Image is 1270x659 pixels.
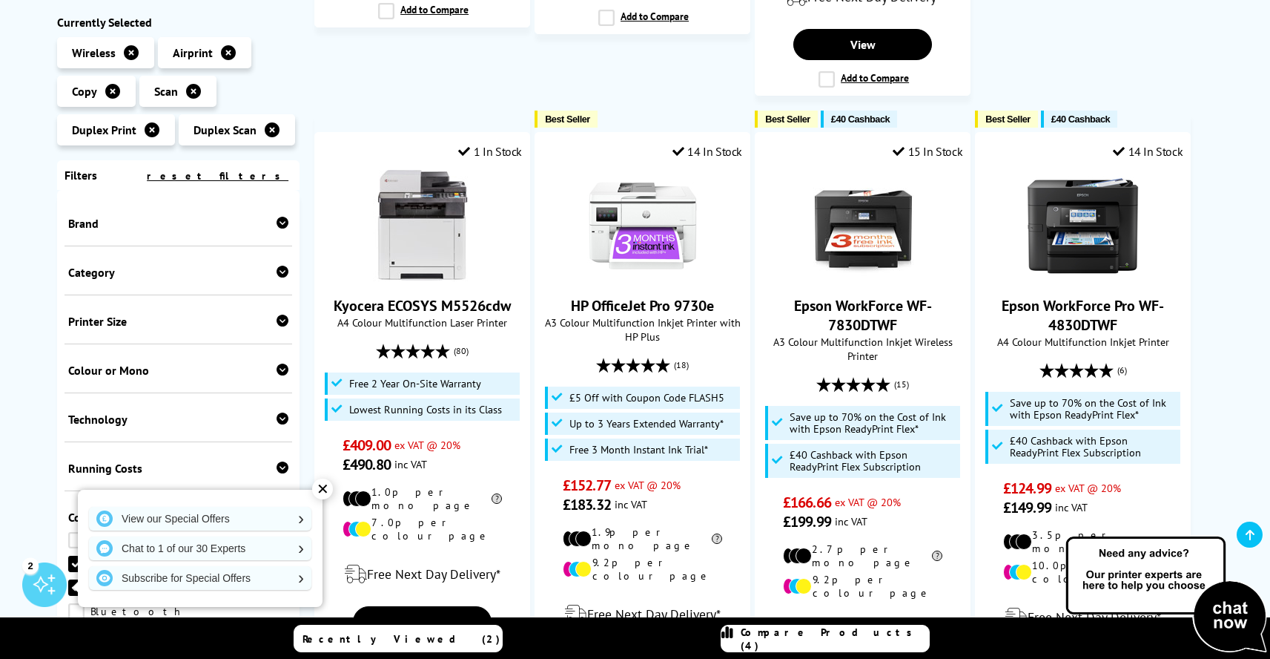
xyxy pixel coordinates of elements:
span: £124.99 [1003,479,1051,498]
button: Best Seller [535,111,598,128]
div: Connectivity [68,510,289,525]
div: 14 In Stock [672,144,742,159]
span: Lowest Running Costs in its Class [349,404,502,416]
span: inc VAT [394,457,427,471]
span: Recently Viewed (2) [302,632,500,646]
li: 9.2p per colour page [563,556,722,583]
a: Epson WorkForce Pro WF-4830DTWF [1002,296,1164,335]
span: Save up to 70% on the Cost of Ink with Epson ReadyPrint Flex* [1010,397,1177,421]
img: HP OfficeJet Pro 9730e [587,170,698,281]
a: Kyocera ECOSYS M5526cdw [334,296,511,315]
img: Epson WorkForce Pro WF-4830DTWF [1028,170,1139,281]
li: 1.9p per mono page [563,525,722,552]
a: View [793,29,931,60]
span: A3 Colour Multifunction Inkjet Printer with HP Plus [543,315,742,344]
span: Scan [154,84,178,99]
span: inc VAT [615,497,647,511]
button: £40 Cashback [821,111,897,128]
img: Epson WorkForce WF-7830DTWF [807,170,919,281]
span: ex VAT @ 20% [835,495,901,509]
span: Duplex Print [72,122,136,137]
div: 2 [22,557,39,574]
li: 10.0p per colour page [1003,559,1162,586]
div: Currently Selected [57,15,300,30]
a: Epson WorkForce Pro WF-4830DTWF [1028,269,1139,284]
label: Add to Compare [598,10,689,26]
a: View our Special Offers [89,507,311,531]
span: ex VAT @ 20% [394,438,460,452]
a: USB [68,532,179,548]
button: Best Seller [975,111,1038,128]
span: Copy [72,84,97,99]
img: Open Live Chat window [1062,534,1270,656]
span: Duplex Scan [194,122,257,137]
a: Chat to 1 of our 30 Experts [89,537,311,560]
a: Epson WorkForce WF-7830DTWF [807,269,919,284]
div: modal_delivery [323,554,522,595]
span: ex VAT @ 20% [615,478,681,492]
label: Add to Compare [378,3,469,19]
span: Free 3 Month Instant Ink Trial* [569,444,708,456]
li: 3.5p per mono page [1003,528,1162,555]
div: Technology [68,412,289,427]
a: reset filters [147,169,288,183]
span: Best Seller [545,114,590,125]
div: ✕ [312,479,333,499]
span: Save up to 70% on the Cost of Ink with Epson ReadyPrint Flex* [790,411,957,435]
div: 14 In Stock [1113,144,1183,159]
span: £152.77 [563,476,611,495]
div: Category [68,265,289,280]
span: (15) [894,370,909,399]
a: HP OfficeJet Pro 9730e [587,269,698,284]
span: inc VAT [835,514,867,528]
span: £409.00 [343,436,391,455]
span: (18) [674,351,689,379]
span: £40 Cashback [1051,114,1110,125]
li: 7.0p per colour page [343,516,502,542]
span: £40 Cashback with Epson ReadyPrint Flex Subscription [1010,435,1177,459]
span: Up to 3 Years Extended Warranty* [569,418,724,430]
span: £166.66 [783,493,831,512]
span: A3 Colour Multifunction Inkjet Wireless Printer [763,335,962,363]
a: Airprint [68,580,179,596]
div: 15 In Stock [893,144,962,159]
span: £40 Cashback [831,114,890,125]
span: £5 Off with Coupon Code FLASH5 [569,392,724,404]
span: Filters [65,168,97,183]
li: 9.2p per colour page [783,573,942,600]
span: inc VAT [1055,500,1088,514]
span: A4 Colour Multifunction Laser Printer [323,315,522,329]
button: Best Seller [755,111,818,128]
a: HP OfficeJet Pro 9730e [571,296,714,315]
div: Running Costs [68,461,289,476]
a: Recently Viewed (2) [294,625,503,652]
span: ex VAT @ 20% [1055,481,1121,495]
label: Add to Compare [818,71,909,88]
div: Colour or Mono [68,363,289,378]
span: (80) [454,337,469,365]
span: Wireless [72,45,116,60]
span: (6) [1117,356,1127,384]
li: 1.0p per mono page [343,485,502,512]
a: Epson WorkForce WF-7830DTWF [794,296,932,335]
img: Kyocera ECOSYS M5526cdw [367,170,478,281]
a: Bluetooth [68,603,184,620]
button: £40 Cashback [1041,111,1117,128]
span: Compare Products (4) [741,626,929,652]
a: Compare Products (4) [721,625,930,652]
span: £40 Cashback with Epson ReadyPrint Flex Subscription [790,449,957,473]
span: £183.32 [563,495,611,514]
span: Best Seller [985,114,1031,125]
li: 2.7p per mono page [783,542,942,569]
div: 1 In Stock [458,144,522,159]
span: £149.99 [1003,498,1051,517]
a: Subscribe for Special Offers [89,566,311,590]
span: A4 Colour Multifunction Inkjet Printer [983,335,1183,349]
div: modal_delivery [763,611,962,652]
a: Wireless [68,556,179,572]
div: Brand [68,216,289,231]
div: Printer Size [68,314,289,329]
a: View [353,606,491,637]
div: modal_delivery [543,594,742,635]
a: Kyocera ECOSYS M5526cdw [367,269,478,284]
